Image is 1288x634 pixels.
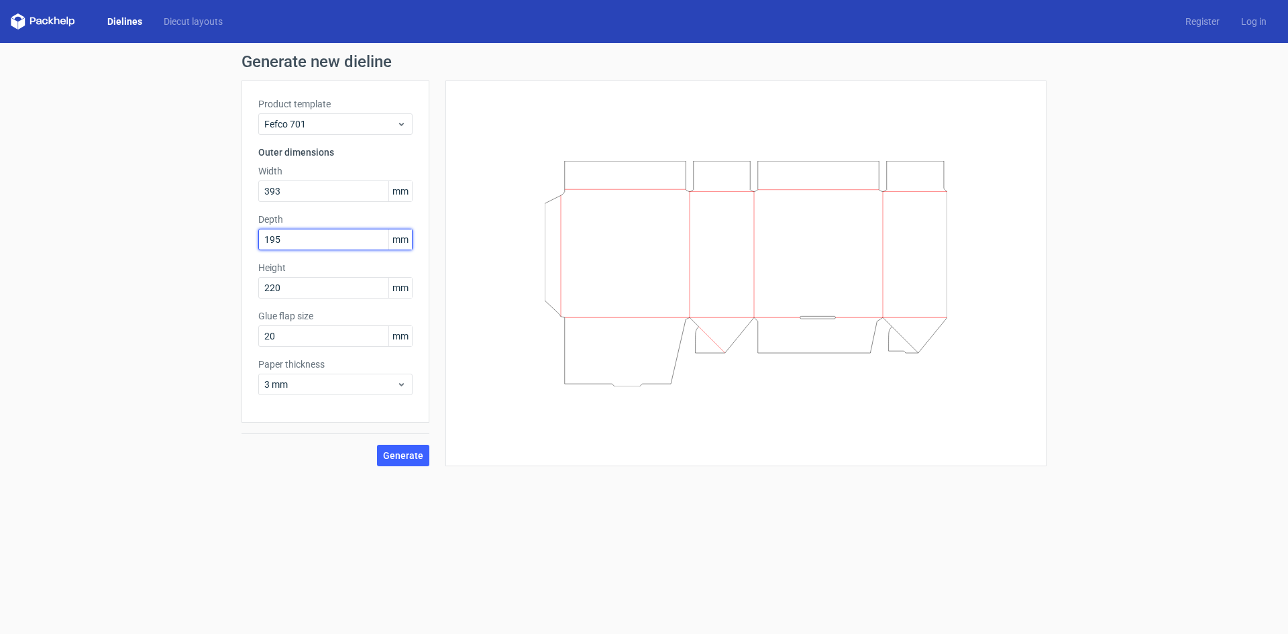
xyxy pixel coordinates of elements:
[264,117,396,131] span: Fefco 701
[1175,15,1230,28] a: Register
[388,326,412,346] span: mm
[264,378,396,391] span: 3 mm
[377,445,429,466] button: Generate
[153,15,233,28] a: Diecut layouts
[258,213,413,226] label: Depth
[388,181,412,201] span: mm
[388,278,412,298] span: mm
[383,451,423,460] span: Generate
[241,54,1046,70] h1: Generate new dieline
[97,15,153,28] a: Dielines
[258,164,413,178] label: Width
[258,146,413,159] h3: Outer dimensions
[258,358,413,371] label: Paper thickness
[258,309,413,323] label: Glue flap size
[258,97,413,111] label: Product template
[1230,15,1277,28] a: Log in
[388,229,412,250] span: mm
[258,261,413,274] label: Height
